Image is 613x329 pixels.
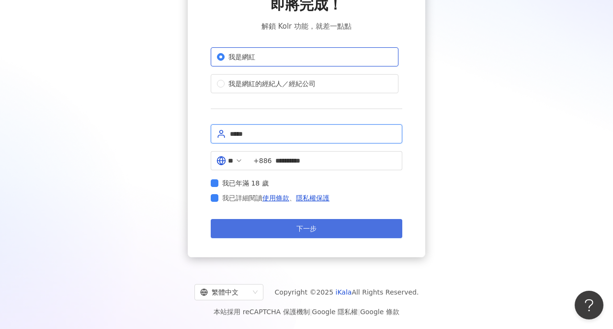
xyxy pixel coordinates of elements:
span: 我是網紅的經紀人／經紀公司 [225,78,319,89]
span: | [310,308,312,316]
span: Copyright © 2025 All Rights Reserved. [275,286,419,298]
span: 解鎖 Kolr 功能，就差一點點 [261,21,352,32]
a: iKala [336,288,352,296]
span: +886 [253,155,272,166]
a: 使用條款 [262,194,289,202]
span: | [358,308,360,316]
button: 下一步 [211,219,402,238]
div: 繁體中文 [200,285,249,300]
iframe: Help Scout Beacon - Open [575,291,603,319]
span: 下一步 [296,225,317,232]
span: 我已詳細閱讀 、 [222,192,329,204]
span: 本站採用 reCAPTCHA 保護機制 [214,306,399,318]
a: Google 條款 [360,308,399,316]
span: 我已年滿 18 歲 [218,178,272,188]
a: 隱私權保護 [296,194,329,202]
span: 我是網紅 [225,52,259,62]
a: Google 隱私權 [312,308,358,316]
